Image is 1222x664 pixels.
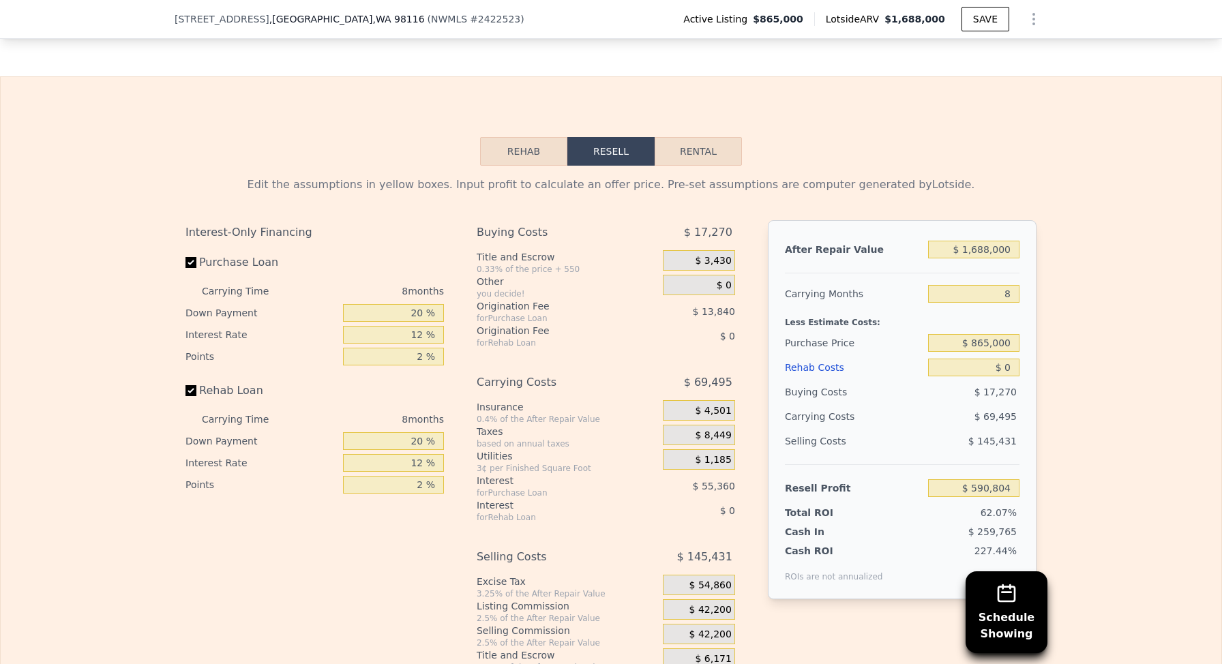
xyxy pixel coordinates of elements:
div: After Repair Value [785,237,923,262]
div: you decide! [477,288,657,299]
div: Origination Fee [477,299,629,313]
button: ScheduleShowing [966,571,1047,653]
div: Utilities [477,449,657,463]
button: Resell [567,137,655,166]
span: $ 3,430 [695,255,731,267]
div: 2.5% of the After Repair Value [477,637,657,648]
div: Selling Commission [477,624,657,637]
span: 62.07% [981,507,1017,518]
div: Listing Commission [477,599,657,613]
div: Interest [477,474,629,487]
button: Rental [655,137,742,166]
div: ( ) [428,12,524,26]
span: $ 17,270 [684,220,732,245]
span: Active Listing [683,12,753,26]
div: Excise Tax [477,575,657,588]
div: Down Payment [185,302,338,324]
span: $ 259,765 [968,526,1017,537]
span: $ 4,501 [695,405,731,417]
span: NWMLS [431,14,467,25]
div: Total ROI [785,506,870,519]
div: Down Payment [185,430,338,452]
div: Carrying Time [202,280,290,302]
div: based on annual taxes [477,438,657,449]
div: Carrying Time [202,408,290,430]
span: $865,000 [753,12,803,26]
span: $ 42,200 [689,629,732,641]
label: Rehab Loan [185,378,338,403]
div: Less Estimate Costs: [785,306,1019,331]
div: Rehab Costs [785,355,923,380]
span: $ 69,495 [684,370,732,395]
span: $ 13,840 [693,306,735,317]
div: ROIs are not annualized [785,558,883,582]
div: 3¢ per Finished Square Foot [477,463,657,474]
input: Rehab Loan [185,385,196,396]
span: # 2422523 [470,14,520,25]
span: [STREET_ADDRESS] [175,12,269,26]
span: $ 54,860 [689,579,732,592]
span: $ 1,185 [695,454,731,466]
span: $ 8,449 [695,429,731,442]
div: Resell Profit [785,476,923,500]
div: 8 months [296,280,444,302]
div: Interest Rate [185,452,338,474]
span: 227.44% [974,545,1017,556]
div: for Rehab Loan [477,512,629,523]
div: for Rehab Loan [477,337,629,348]
div: Taxes [477,425,657,438]
button: SAVE [962,7,1009,31]
div: Selling Costs [477,545,629,569]
div: Edit the assumptions in yellow boxes. Input profit to calculate an offer price. Pre-set assumptio... [185,177,1037,193]
div: Insurance [477,400,657,414]
span: $ 145,431 [676,545,732,569]
div: for Purchase Loan [477,313,629,324]
span: $ 55,360 [693,481,735,492]
label: Purchase Loan [185,250,338,275]
button: Show Options [1020,5,1047,33]
div: Points [185,346,338,367]
button: Rehab [480,137,567,166]
div: 3.25% of the After Repair Value [477,588,657,599]
div: Interest-Only Financing [185,220,444,245]
input: Purchase Loan [185,257,196,268]
span: $ 0 [720,505,735,516]
div: Purchase Price [785,331,923,355]
div: for Purchase Loan [477,487,629,498]
div: Points [185,474,338,496]
span: $ 0 [717,280,732,292]
div: 8 months [296,408,444,430]
div: Interest Rate [185,324,338,346]
span: $ 42,200 [689,604,732,616]
div: Carrying Costs [477,370,629,395]
div: Interest [477,498,629,512]
div: Title and Escrow [477,648,657,662]
div: 0.4% of the After Repair Value [477,414,657,425]
div: Origination Fee [477,324,629,337]
div: Selling Costs [785,429,923,453]
div: Cash In [785,525,870,539]
span: $1,688,000 [884,14,945,25]
span: , WA 98116 [372,14,424,25]
span: $ 17,270 [974,387,1017,397]
div: 0.33% of the price + 550 [477,264,657,275]
div: 2.5% of the After Repair Value [477,613,657,624]
span: , [GEOGRAPHIC_DATA] [269,12,425,26]
div: Buying Costs [477,220,629,245]
span: $ 0 [720,331,735,342]
span: $ 69,495 [974,411,1017,422]
div: Title and Escrow [477,250,657,264]
div: Cash ROI [785,544,883,558]
div: Other [477,275,657,288]
span: $ 145,431 [968,436,1017,447]
div: Carrying Months [785,282,923,306]
div: Carrying Costs [785,404,870,429]
span: Lotside ARV [826,12,884,26]
div: Buying Costs [785,380,923,404]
